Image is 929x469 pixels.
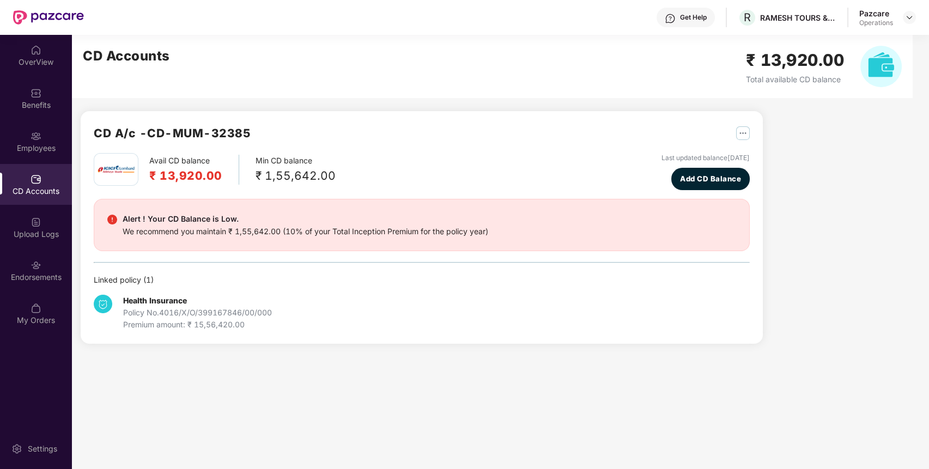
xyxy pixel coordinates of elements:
[149,155,239,185] div: Avail CD balance
[665,13,676,24] img: svg+xml;base64,PHN2ZyBpZD0iSGVscC0zMngzMiIgeG1sbnM9Imh0dHA6Ly93d3cudzMub3JnLzIwMDAvc3ZnIiB3aWR0aD...
[31,217,41,228] img: svg+xml;base64,PHN2ZyBpZD0iVXBsb2FkX0xvZ3MiIGRhdGEtbmFtZT0iVXBsb2FkIExvZ3MiIHhtbG5zPSJodHRwOi8vd3...
[760,13,836,23] div: RAMESH TOURS & TRAVELS PRIVATE LIMITED
[83,46,170,66] h2: CD Accounts
[859,19,893,27] div: Operations
[860,46,902,87] img: svg+xml;base64,PHN2ZyB4bWxucz0iaHR0cDovL3d3dy53My5vcmcvMjAwMC9zdmciIHhtbG5zOnhsaW5rPSJodHRwOi8vd3...
[13,10,84,25] img: New Pazcare Logo
[95,162,137,176] img: icici.png
[94,295,112,313] img: svg+xml;base64,PHN2ZyB4bWxucz0iaHR0cDovL3d3dy53My5vcmcvMjAwMC9zdmciIHdpZHRoPSIzNCIgaGVpZ2h0PSIzNC...
[123,296,187,305] b: Health Insurance
[746,47,845,73] h2: ₹ 13,920.00
[905,13,914,22] img: svg+xml;base64,PHN2ZyBpZD0iRHJvcGRvd24tMzJ4MzIiIHhtbG5zPSJodHRwOi8vd3d3LnczLm9yZy8yMDAwL3N2ZyIgd2...
[736,126,750,140] img: svg+xml;base64,PHN2ZyB4bWxucz0iaHR0cDovL3d3dy53My5vcmcvMjAwMC9zdmciIHdpZHRoPSIyNSIgaGVpZ2h0PSIyNS...
[680,173,741,185] span: Add CD Balance
[94,274,750,286] div: Linked policy ( 1 )
[744,11,751,24] span: R
[256,155,336,185] div: Min CD balance
[746,75,841,84] span: Total available CD balance
[31,131,41,142] img: svg+xml;base64,PHN2ZyBpZD0iRW1wbG95ZWVzIiB4bWxucz0iaHR0cDovL3d3dy53My5vcmcvMjAwMC9zdmciIHdpZHRoPS...
[31,45,41,56] img: svg+xml;base64,PHN2ZyBpZD0iSG9tZSIgeG1sbnM9Imh0dHA6Ly93d3cudzMub3JnLzIwMDAvc3ZnIiB3aWR0aD0iMjAiIG...
[31,88,41,99] img: svg+xml;base64,PHN2ZyBpZD0iQmVuZWZpdHMiIHhtbG5zPSJodHRwOi8vd3d3LnczLm9yZy8yMDAwL3N2ZyIgd2lkdGg9Ij...
[123,307,272,319] div: Policy No. 4016/X/O/399167846/00/000
[123,226,488,237] div: We recommend you maintain ₹ 1,55,642.00 (10% of your Total Inception Premium for the policy year)
[11,443,22,454] img: svg+xml;base64,PHN2ZyBpZD0iU2V0dGluZy0yMHgyMCIgeG1sbnM9Imh0dHA6Ly93d3cudzMub3JnLzIwMDAvc3ZnIiB3aW...
[859,8,893,19] div: Pazcare
[107,215,117,224] img: svg+xml;base64,PHN2ZyBpZD0iRGFuZ2VyX2FsZXJ0IiBkYXRhLW5hbWU9IkRhbmdlciBhbGVydCIgeG1sbnM9Imh0dHA6Ly...
[671,168,749,191] button: Add CD Balance
[31,174,41,185] img: svg+xml;base64,PHN2ZyBpZD0iQ0RfQWNjb3VudHMiIGRhdGEtbmFtZT0iQ0QgQWNjb3VudHMiIHhtbG5zPSJodHRwOi8vd3...
[31,260,41,271] img: svg+xml;base64,PHN2ZyBpZD0iRW5kb3JzZW1lbnRzIiB4bWxucz0iaHR0cDovL3d3dy53My5vcmcvMjAwMC9zdmciIHdpZH...
[31,303,41,314] img: svg+xml;base64,PHN2ZyBpZD0iTXlfT3JkZXJzIiBkYXRhLW5hbWU9Ik15IE9yZGVycyIgeG1sbnM9Imh0dHA6Ly93d3cudz...
[25,443,60,454] div: Settings
[149,167,222,185] h2: ₹ 13,920.00
[123,212,488,226] div: Alert ! Your CD Balance is Low.
[256,167,336,185] div: ₹ 1,55,642.00
[661,153,750,163] div: Last updated balance [DATE]
[123,319,272,331] div: Premium amount: ₹ 15,56,420.00
[94,124,251,142] h2: CD A/c - CD-MUM-32385
[680,13,707,22] div: Get Help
